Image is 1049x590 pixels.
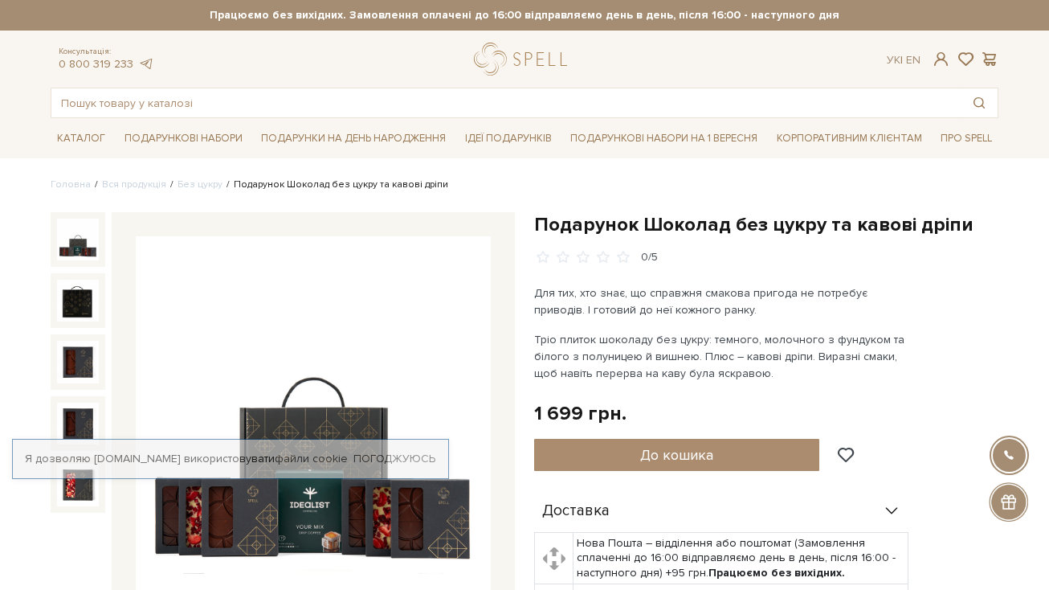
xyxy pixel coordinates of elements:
[534,401,627,426] div: 1 699 грн.
[640,446,713,464] span: До кошика
[353,452,435,466] a: Погоджуюсь
[573,533,908,584] td: Нова Пошта – відділення або поштомат (Замовлення сплаченні до 16:00 відправляємо день в день, піс...
[57,219,99,260] img: Подарунок Шоколад без цукру та кавові дріпи
[51,126,112,151] a: Каталог
[708,566,845,580] b: Працюємо без вихідних.
[51,88,961,117] input: Пошук товару у каталозі
[534,212,998,237] h1: Подарунок Шоколад без цукру та кавові дріпи
[178,178,222,191] a: Без цукру
[51,178,91,191] a: Головна
[57,464,99,506] img: Подарунок Шоколад без цукру та кавові дріпи
[564,125,764,152] a: Подарункові набори на 1 Вересня
[542,504,610,518] span: Доставка
[906,53,920,67] a: En
[118,126,249,151] a: Подарункові набори
[961,88,998,117] button: Пошук товару у каталозі
[57,280,99,322] img: Подарунок Шоколад без цукру та кавові дріпи
[51,8,998,23] strong: Працюємо без вихідних. Замовлення оплачені до 16:00 відправляємо день в день, після 16:00 - насту...
[255,126,452,151] a: Подарунки на День народження
[275,452,348,465] a: файли cookie
[474,43,574,76] a: logo
[57,403,99,445] img: Подарунок Шоколад без цукру та кавові дріпи
[59,47,153,57] span: Консультація:
[59,57,133,71] a: 0 800 319 233
[770,125,929,152] a: Корпоративним клієнтам
[934,126,998,151] a: Про Spell
[459,126,558,151] a: Ідеї подарунків
[534,439,819,471] button: До кошика
[102,178,166,191] a: Вся продукція
[137,57,153,71] a: telegram
[57,341,99,383] img: Подарунок Шоколад без цукру та кавові дріпи
[900,53,903,67] span: |
[222,178,448,192] li: Подарунок Шоколад без цукру та кавові дріпи
[13,452,448,466] div: Я дозволяю [DOMAIN_NAME] використовувати
[534,285,911,318] p: Для тих, хто знає, що справжня смакова пригода не потребує приводів. І готовий до неї кожного ранку.
[887,53,920,68] div: Ук
[641,250,658,265] div: 0/5
[534,331,911,382] p: Тріо плиток шоколаду без цукру: темного, молочного з фундуком та білого з полуницею й вишнею. Плю...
